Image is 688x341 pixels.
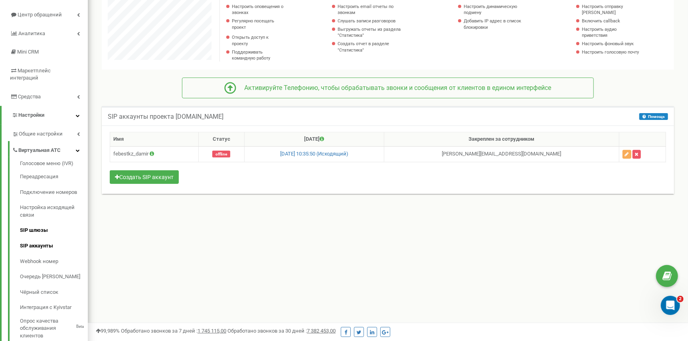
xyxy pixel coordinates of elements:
[232,4,285,16] a: Настроить оповещения о звонках
[198,132,244,147] th: Статус
[20,269,88,285] a: Очередь [PERSON_NAME]
[108,113,223,120] h5: SIP аккаунты проекта [DOMAIN_NAME]
[110,146,199,162] td: febestkz_damir
[236,84,551,93] div: Активируйте Телефонию, чтобы обрабатывать звонки и сообщения от клиентов в едином интерфейсе
[307,328,336,334] u: 7 382 453,00
[20,254,88,269] a: Webhook номер
[582,4,639,16] a: Настроить отправку [PERSON_NAME]
[18,94,41,100] span: Средства
[198,328,226,334] u: 1 745 115,00
[20,315,88,340] a: Опрос качества обслуживания клиентовBeta
[280,151,348,157] a: [DATE] 10:35:50 (Исходящий)
[12,125,88,141] a: Общие настройки
[19,130,63,138] span: Общие настройки
[12,141,88,158] a: Виртуальная АТС
[464,18,526,30] a: Добавить IP адрес в список блокировки
[661,296,680,315] iframe: Intercom live chat
[20,223,88,238] a: SIP шлюзы
[582,18,639,24] a: Включить callback
[232,18,285,30] p: Регулярно посещать проект
[18,30,45,36] span: Аналитика
[96,328,120,334] span: 99,989%
[639,113,668,120] button: Помощь
[212,151,230,158] span: offline
[338,41,405,53] a: Создать отчет в разделе "Статистика"
[338,26,405,39] a: Выгружать отчеты из раздела "Статистика"
[582,49,639,56] a: Настроить голосовую почту
[232,34,285,47] a: Открыть доступ к проекту
[677,296,684,302] span: 2
[20,169,88,185] a: Переадресация
[245,132,384,147] th: [DATE]
[10,68,51,81] span: Маркетплейс интеграций
[17,49,39,55] span: Mini CRM
[384,132,619,147] th: Закреплен за сотрудником
[20,300,88,315] a: Интеграция с Kyivstar
[20,185,88,200] a: Подключение номеров
[338,4,405,16] a: Настроить email отчеты по звонкам
[20,238,88,254] a: SIP аккаунты
[232,49,285,62] p: Поддерживать командную работу
[464,4,526,16] a: Настроить динамическую подмену
[2,106,88,125] a: Настройки
[20,285,88,300] a: Чёрный список
[20,200,88,223] a: Настройка исходящей связи
[18,112,44,118] span: Настройки
[121,328,226,334] span: Обработано звонков за 7 дней :
[110,132,199,147] th: Имя
[20,160,88,170] a: Голосовое меню (IVR)
[582,41,639,47] a: Настроить фоновый звук
[18,147,61,154] span: Виртуальная АТС
[384,146,619,162] td: [PERSON_NAME] [EMAIL_ADDRESS][DOMAIN_NAME]
[227,328,336,334] span: Обработано звонков за 30 дней :
[18,12,62,18] span: Центр обращений
[110,170,179,184] button: Создать SIP аккаунт
[338,18,405,24] a: Слушать записи разговоров
[582,26,639,39] a: Настроить аудио приветствия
